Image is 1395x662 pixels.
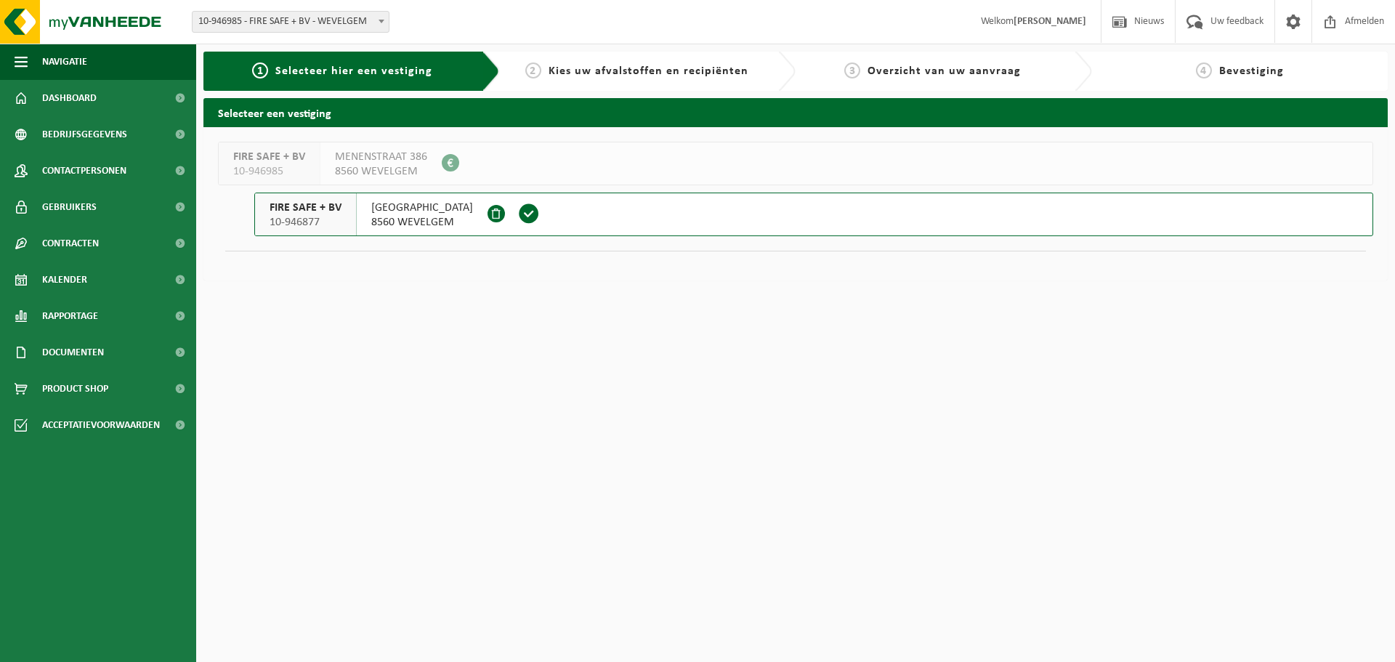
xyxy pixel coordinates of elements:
[371,215,473,230] span: 8560 WEVELGEM
[42,407,160,443] span: Acceptatievoorwaarden
[371,201,473,215] span: [GEOGRAPHIC_DATA]
[1219,65,1284,77] span: Bevestiging
[1014,16,1086,27] strong: [PERSON_NAME]
[203,98,1388,126] h2: Selecteer een vestiging
[868,65,1021,77] span: Overzicht van uw aanvraag
[844,62,860,78] span: 3
[275,65,432,77] span: Selecteer hier een vestiging
[525,62,541,78] span: 2
[254,193,1373,236] button: FIRE SAFE + BV 10-946877 [GEOGRAPHIC_DATA]8560 WEVELGEM
[42,334,104,371] span: Documenten
[549,65,748,77] span: Kies uw afvalstoffen en recipiënten
[270,215,341,230] span: 10-946877
[42,153,126,189] span: Contactpersonen
[42,262,87,298] span: Kalender
[42,371,108,407] span: Product Shop
[252,62,268,78] span: 1
[42,298,98,334] span: Rapportage
[42,116,127,153] span: Bedrijfsgegevens
[42,189,97,225] span: Gebruikers
[42,225,99,262] span: Contracten
[335,164,427,179] span: 8560 WEVELGEM
[1196,62,1212,78] span: 4
[270,201,341,215] span: FIRE SAFE + BV
[42,44,87,80] span: Navigatie
[42,80,97,116] span: Dashboard
[335,150,427,164] span: MENENSTRAAT 386
[192,11,389,33] span: 10-946985 - FIRE SAFE + BV - WEVELGEM
[233,164,305,179] span: 10-946985
[193,12,389,32] span: 10-946985 - FIRE SAFE + BV - WEVELGEM
[233,150,305,164] span: FIRE SAFE + BV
